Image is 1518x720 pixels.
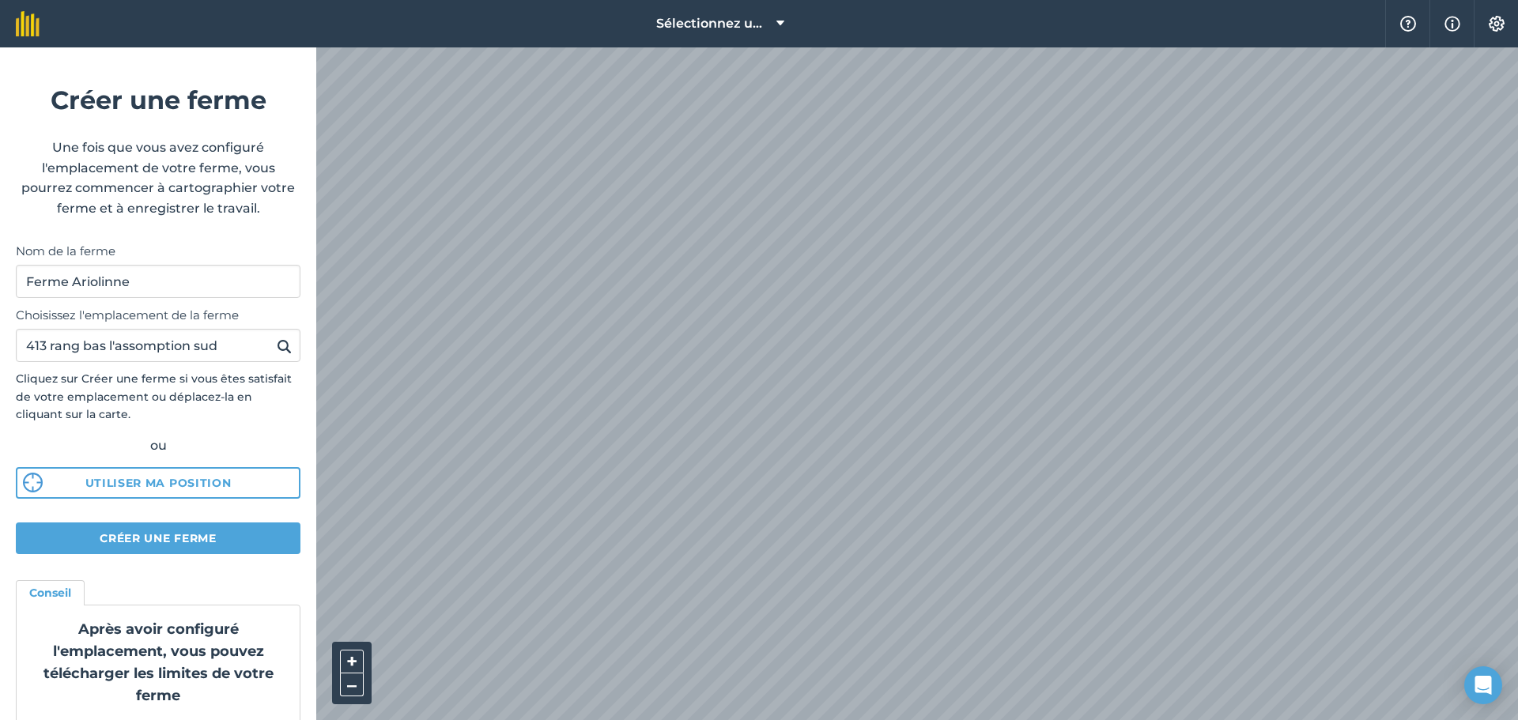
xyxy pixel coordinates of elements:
[1464,666,1502,704] div: Ouvrir Intercom Messenger
[277,337,292,356] img: svg+xml;base64,PHN2ZyB4bWxucz0iaHR0cDovL3d3dy53My5vcmcvMjAwMC9zdmciIHdpZHRoPSIxOSIgaGVpZ2h0PSIyNC...
[340,673,364,696] button: –
[16,522,300,554] button: Créer une ferme
[51,85,266,115] font: Créer une ferme
[16,467,300,499] button: Utiliser ma position
[21,140,295,216] font: Une fois que vous avez configuré l'emplacement de votre ferme, vous pourrez commencer à cartograp...
[16,371,292,421] font: Cliquez sur Créer une ferme si vous êtes satisfait de votre emplacement ou déplacez-la en cliquan...
[43,620,274,704] font: Après avoir configuré l'emplacement, vous pouvez télécharger les limites de votre ferme
[85,476,232,490] font: Utiliser ma position
[1399,16,1418,32] img: Une icône de point d'interrogation
[346,650,357,673] font: +
[23,473,43,492] img: svg%3e
[347,673,357,696] font: –
[16,265,300,298] input: Nom de la ferme
[1487,16,1506,32] img: Une icône en forme de rouage
[1444,14,1460,33] img: svg+xml;base64,PHN2ZyB4bWxucz0iaHR0cDovL3d3dy53My5vcmcvMjAwMC9zdmciIHdpZHRoPSIxNyIgaGVpZ2h0PSIxNy...
[16,307,239,322] font: Choisissez l'emplacement de la ferme
[16,243,115,258] font: Nom de la ferme
[150,438,167,453] font: ou
[16,329,300,362] input: Entrez l'adresse de votre ferme
[29,586,71,600] font: Conseil
[340,650,364,673] button: +
[656,16,812,31] font: Sélectionnez une ferme
[100,531,217,545] font: Créer une ferme
[16,11,40,36] img: Logo fieldmargin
